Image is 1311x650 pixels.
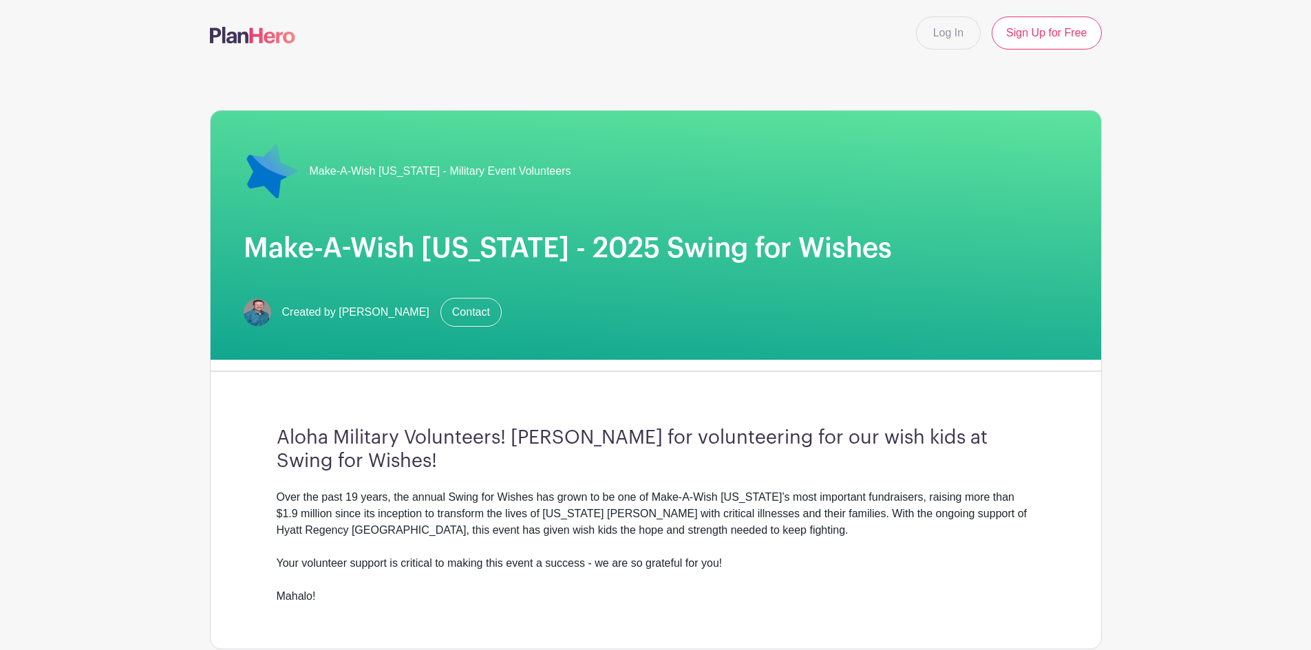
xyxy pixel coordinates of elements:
[992,17,1101,50] a: Sign Up for Free
[916,17,981,50] a: Log In
[244,144,299,199] img: 18-blue-star-png-image.png
[282,304,429,321] span: Created by [PERSON_NAME]
[210,27,295,43] img: logo-507f7623f17ff9eddc593b1ce0a138ce2505c220e1c5a4e2b4648c50719b7d32.svg
[310,163,571,180] span: Make-A-Wish [US_STATE] - Military Event Volunteers
[277,426,1035,473] h3: Aloha Military Volunteers! [PERSON_NAME] for volunteering for our wish kids at Swing for Wishes!
[440,298,502,327] a: Contact
[244,299,271,326] img: will_phelps-312x214.jpg
[277,489,1035,605] div: Over the past 19 years, the annual Swing for Wishes has grown to be one of Make-A-Wish [US_STATE]...
[244,232,1068,265] h1: Make-A-Wish [US_STATE] - 2025 Swing for Wishes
